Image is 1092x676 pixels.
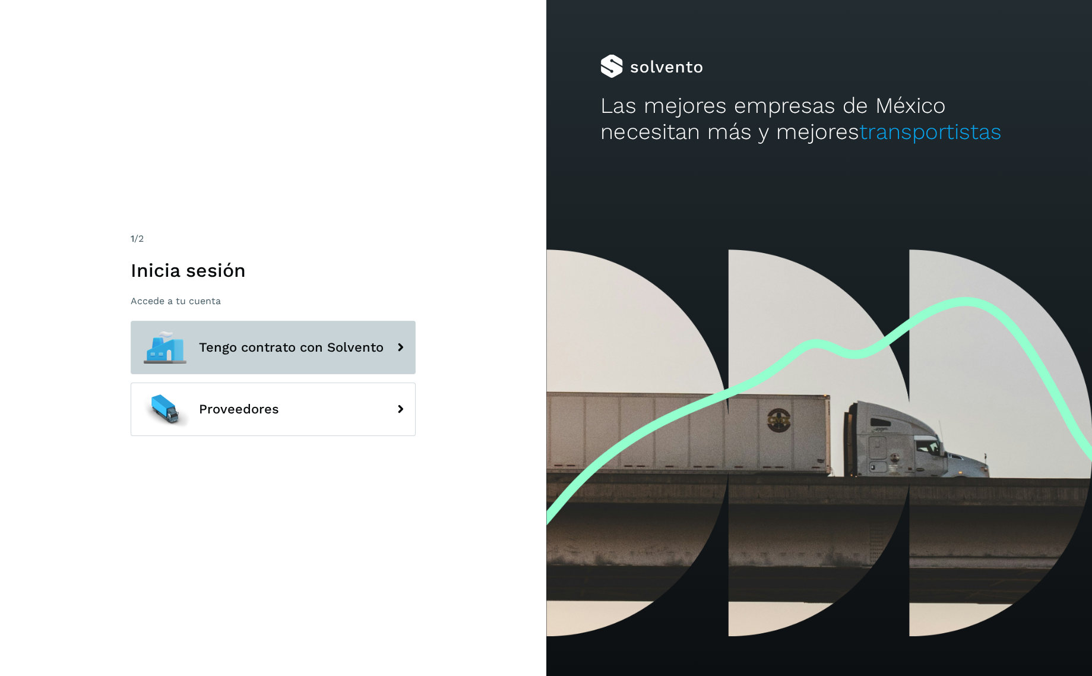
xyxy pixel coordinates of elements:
[131,295,416,307] p: Accede a tu cuenta
[131,259,416,282] h1: Inicia sesión
[199,402,279,416] span: Proveedores
[199,340,384,355] span: Tengo contrato con Solvento
[131,233,134,244] span: 1
[859,119,1001,144] span: transportistas
[131,383,416,436] button: Proveedores
[131,321,416,374] button: Tengo contrato con Solvento
[131,232,416,246] div: /2
[600,93,1037,146] h2: Las mejores empresas de México necesitan más y mejores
